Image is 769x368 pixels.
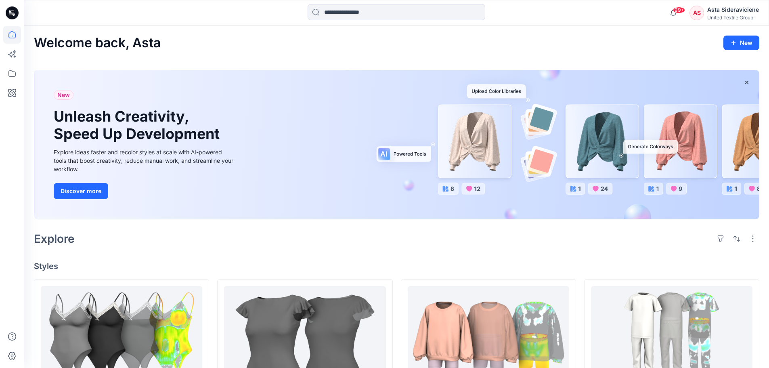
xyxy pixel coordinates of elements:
a: Discover more [54,183,235,199]
div: Asta Sideraviciene [707,5,759,15]
h4: Styles [34,261,759,271]
div: Explore ideas faster and recolor styles at scale with AI-powered tools that boost creativity, red... [54,148,235,173]
h2: Welcome back, Asta [34,36,161,50]
button: New [723,36,759,50]
div: United Textile Group [707,15,759,21]
span: 99+ [673,7,685,13]
h2: Explore [34,232,75,245]
span: New [57,90,70,100]
div: AS [689,6,704,20]
h1: Unleash Creativity, Speed Up Development [54,108,223,143]
button: Discover more [54,183,108,199]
